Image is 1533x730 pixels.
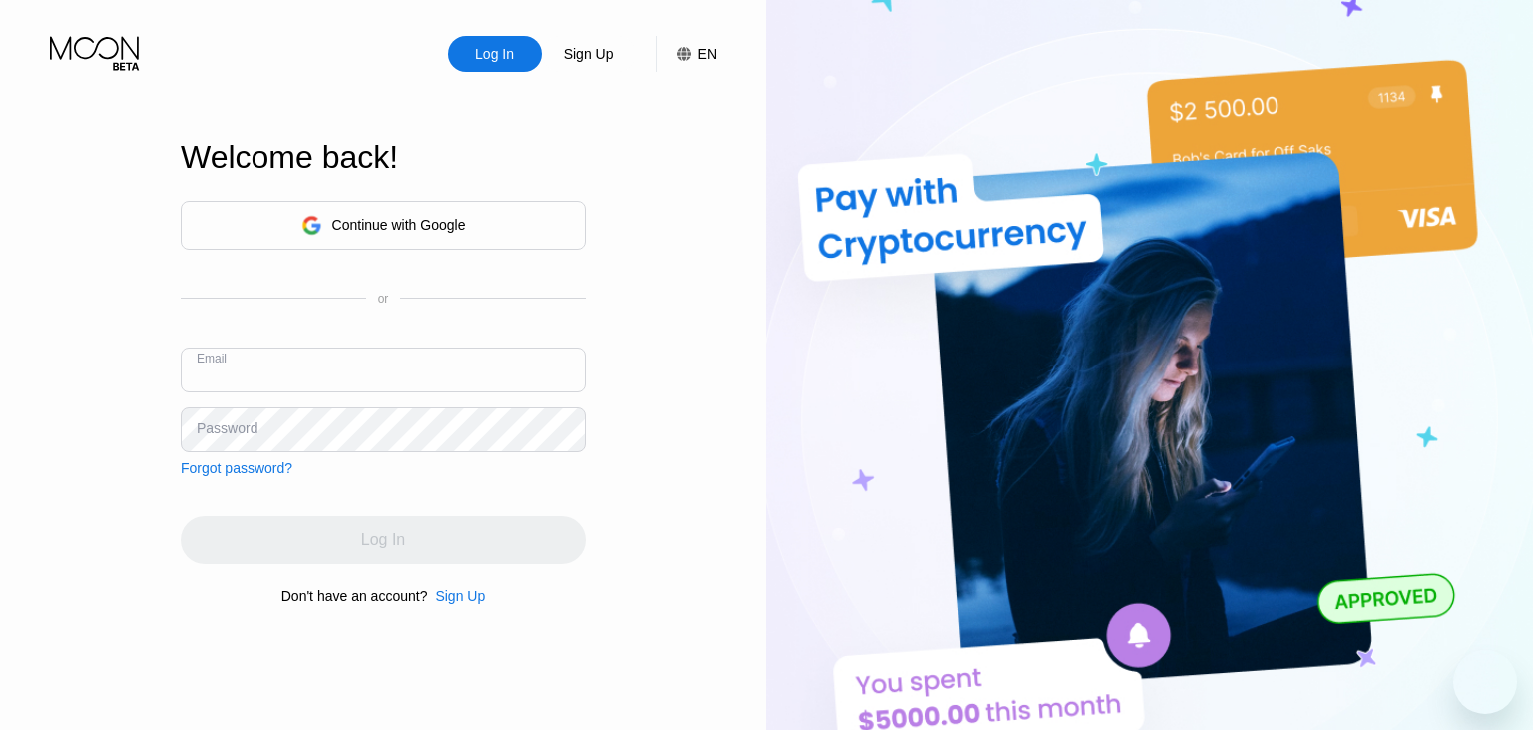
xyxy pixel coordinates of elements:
[1453,650,1517,714] iframe: Button to launch messaging window
[332,217,466,233] div: Continue with Google
[542,36,636,72] div: Sign Up
[448,36,542,72] div: Log In
[197,352,227,365] div: Email
[281,588,428,604] div: Don't have an account?
[435,588,485,604] div: Sign Up
[378,292,389,306] div: or
[473,44,516,64] div: Log In
[427,588,485,604] div: Sign Up
[656,36,717,72] div: EN
[181,139,586,176] div: Welcome back!
[181,460,292,476] div: Forgot password?
[562,44,616,64] div: Sign Up
[698,46,717,62] div: EN
[197,420,257,436] div: Password
[181,201,586,250] div: Continue with Google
